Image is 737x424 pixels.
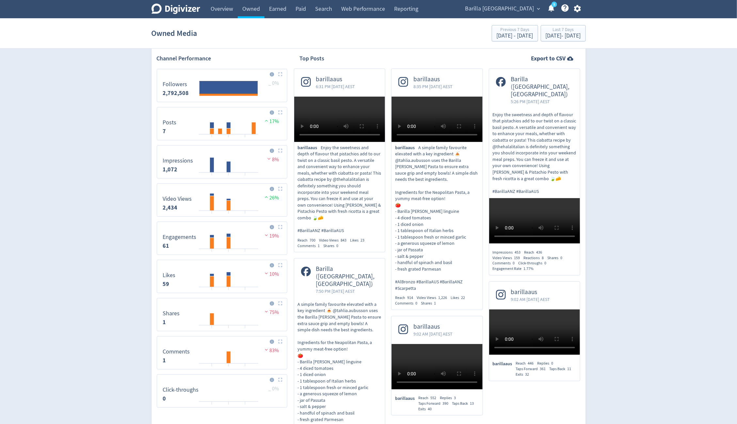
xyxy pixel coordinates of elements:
div: Reach [418,395,440,401]
text: 20/09 [225,290,232,294]
span: barillaaus [395,145,418,151]
span: barillaaus [493,361,516,367]
div: Taps Back [550,366,575,372]
svg: Impressions 0 [160,148,284,176]
div: Reach [524,250,546,255]
text: 22/09 [241,213,249,218]
text: 20/09 [225,328,232,332]
strong: 2,792,508 [163,89,189,97]
text: 22/09 [241,175,249,180]
text: 22/09 [241,366,249,370]
h2: Top Posts [300,55,325,63]
div: [DATE] - [DATE] [546,33,581,39]
div: Engagement Rate [493,266,537,272]
span: 8% [266,156,279,163]
span: 83% [263,347,279,354]
text: 18/09 [208,251,216,256]
dt: Click-throughs [163,386,199,394]
span: 5:26 PM [DATE] AEST [511,98,573,105]
div: Reactions [524,255,548,261]
button: Previous 7 Days[DATE] - [DATE] [492,25,538,41]
span: 0 [415,301,417,306]
span: 361 [540,366,546,371]
text: 22/09 [241,290,249,294]
img: positive-performance.svg [263,195,270,199]
div: [DATE] - [DATE] [497,33,533,39]
div: Shares [548,255,566,261]
div: Video Views [417,295,451,301]
text: 22/09 [241,404,249,409]
div: Taps Back [452,401,477,406]
h2: Channel Performance [157,55,287,63]
div: Previous 7 Days [497,27,533,33]
a: barillaaus9:02 AM [DATE] AESTbarillaausReach446Replies0Taps Forward361Taps Back11Exits32 [489,282,580,377]
span: Barilla ([GEOGRAPHIC_DATA], [GEOGRAPHIC_DATA]) [511,76,573,98]
dt: Video Views [163,195,192,203]
span: 700 [310,238,316,243]
dt: Followers [163,81,189,88]
span: 40 [428,406,432,412]
div: Last 7 Days [546,27,581,33]
text: 18/09 [208,366,216,370]
img: negative-performance.svg [263,271,270,276]
span: 8:35 PM [DATE] AEST [413,83,453,90]
svg: Likes 0 [160,263,284,290]
div: Likes [451,295,469,301]
span: 159 [514,255,520,260]
p: Enjoy the sweetness and depth of flavour that pistachios add to our twist on a classic basil pest... [298,145,382,234]
span: 843 [341,238,347,243]
span: 1 [318,243,320,248]
svg: Comments 0 [160,339,284,367]
div: Replies [440,395,459,401]
strong: Export to CSV [531,55,566,63]
span: 552 [430,395,436,400]
div: Reach [395,295,417,301]
dt: Impressions [163,157,193,165]
span: 0 [552,361,553,366]
span: _ 0% [269,80,279,86]
span: 7:50 PM [DATE] AEST [316,288,378,294]
p: Enjoy the sweetness and depth of flavour that pistachios add to our twist on a classic basil pest... [493,112,577,195]
span: 9:02 AM [DATE] AEST [413,331,453,337]
text: 22/09 [241,328,249,332]
span: expand_more [536,6,542,12]
span: barillaaus [413,76,453,83]
span: 9:02 AM [DATE] AEST [511,296,550,303]
dt: Shares [163,310,180,317]
img: Placeholder [278,72,282,76]
span: barillaaus [395,395,418,402]
div: Taps Forward [418,401,452,406]
svg: Click-throughs 0 [160,377,284,405]
svg: Posts 0 [160,110,284,137]
text: 20/09 [225,213,232,218]
span: 8 [542,255,544,260]
svg: Video Views 0 [160,186,284,214]
a: Barilla ([GEOGRAPHIC_DATA], [GEOGRAPHIC_DATA])5:26 PM [DATE] AESTEnjoy the sweetness and depth of... [489,69,580,245]
a: 5 [552,2,557,7]
img: negative-performance.svg [266,156,272,161]
div: Video Views [493,255,524,261]
text: 20/09 [225,251,232,256]
div: Shares [324,243,342,249]
div: Comments [493,260,519,266]
span: 26% [263,195,279,201]
span: 0 [513,260,515,266]
div: Reach [516,361,537,366]
button: Barilla [GEOGRAPHIC_DATA] [463,4,542,14]
span: 75% [263,309,279,316]
img: Placeholder [278,110,282,115]
img: Placeholder [278,339,282,344]
svg: Engagements 0 [160,225,284,252]
dt: Posts [163,119,177,126]
div: Click-throughs [519,260,550,266]
span: _ 0% [269,385,279,392]
div: Reach [298,238,319,243]
span: 1,226 [438,295,447,300]
strong: 1 [163,356,166,364]
text: 18/09 [208,328,216,332]
text: 18/09 [208,137,216,141]
strong: 59 [163,280,169,288]
span: Barilla ([GEOGRAPHIC_DATA], [GEOGRAPHIC_DATA]) [316,265,378,288]
strong: 1 [163,318,166,326]
strong: 7 [163,127,166,135]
